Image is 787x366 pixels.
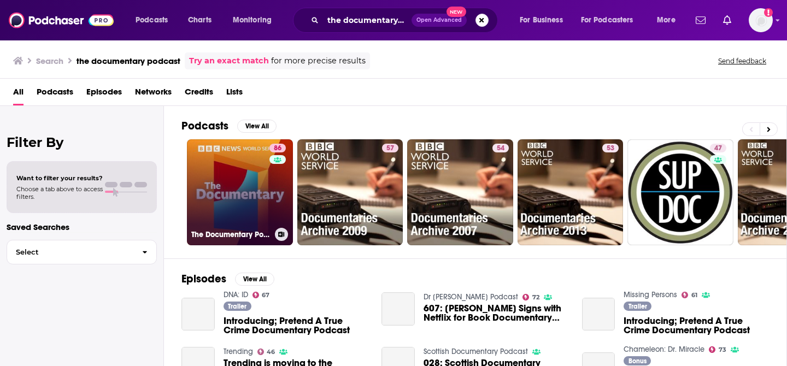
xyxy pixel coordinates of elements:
[764,8,773,17] svg: Email not verified
[407,139,513,245] a: 54
[37,83,73,105] a: Podcasts
[181,119,228,133] h2: Podcasts
[424,304,569,322] span: 607: [PERSON_NAME] Signs with Netflix for Book Documentary [Podcast]
[185,83,213,105] a: Credits
[7,134,157,150] h2: Filter By
[719,11,736,29] a: Show notifications dropdown
[225,11,286,29] button: open menu
[136,13,168,28] span: Podcasts
[719,347,726,352] span: 73
[682,292,697,298] a: 61
[271,55,366,67] span: for more precise results
[297,139,403,245] a: 57
[7,249,133,256] span: Select
[135,83,172,105] a: Networks
[16,185,103,200] span: Choose a tab above to access filters.
[518,139,624,245] a: 53
[574,11,649,29] button: open menu
[386,143,394,154] span: 57
[412,14,467,27] button: Open AdvancedNew
[582,298,615,331] a: Introducing; Pretend A True Crime Documentary Podcast
[424,304,569,322] a: 607: Pope Francis Signs with Netflix for Book Documentary [Podcast]
[629,303,647,310] span: Trailer
[749,8,773,32] img: User Profile
[649,11,689,29] button: open menu
[262,293,269,298] span: 67
[181,119,277,133] a: PodcastsView All
[714,143,722,154] span: 47
[749,8,773,32] button: Show profile menu
[715,56,770,66] button: Send feedback
[86,83,122,105] a: Episodes
[252,292,270,298] a: 67
[228,303,246,310] span: Trailer
[77,56,180,66] h3: the documentary podcast
[181,272,274,286] a: EpisodesView All
[191,230,271,239] h3: The Documentary Podcast
[233,13,272,28] span: Monitoring
[624,345,704,354] a: Chameleon: Dr. Miracle
[492,144,509,152] a: 54
[274,143,281,154] span: 86
[269,144,286,152] a: 86
[749,8,773,32] span: Logged in as MScull
[416,17,462,23] span: Open Advanced
[624,316,769,335] a: Introducing; Pretend A True Crime Documentary Podcast
[16,174,103,182] span: Want to filter your results?
[323,11,412,29] input: Search podcasts, credits, & more...
[382,144,398,152] a: 57
[657,13,676,28] span: More
[624,290,677,299] a: Missing Persons
[224,290,248,299] a: DNA: ID
[627,139,733,245] a: 47
[381,292,415,326] a: 607: Pope Francis Signs with Netflix for Book Documentary [Podcast]
[7,240,157,264] button: Select
[447,7,466,17] span: New
[235,273,274,286] button: View All
[257,349,275,355] a: 46
[512,11,577,29] button: open menu
[303,8,508,33] div: Search podcasts, credits, & more...
[13,83,24,105] a: All
[187,139,293,245] a: 86The Documentary Podcast
[237,120,277,133] button: View All
[532,295,539,300] span: 72
[709,346,726,353] a: 73
[36,56,63,66] h3: Search
[581,13,633,28] span: For Podcasters
[181,298,215,331] a: Introducing; Pretend A True Crime Documentary Podcast
[181,11,218,29] a: Charts
[189,55,269,67] a: Try an exact match
[607,143,614,154] span: 53
[691,293,697,298] span: 61
[424,292,518,302] a: Dr Taylor Marshall Podcast
[188,13,212,28] span: Charts
[691,11,710,29] a: Show notifications dropdown
[267,350,275,355] span: 46
[629,358,647,364] span: Bonus
[224,347,253,356] a: Trending
[128,11,182,29] button: open menu
[602,144,619,152] a: 53
[181,272,226,286] h2: Episodes
[9,10,114,31] img: Podchaser - Follow, Share and Rate Podcasts
[710,144,726,152] a: 47
[7,222,157,232] p: Saved Searches
[226,83,243,105] a: Lists
[497,143,504,154] span: 54
[522,294,539,300] a: 72
[224,316,369,335] a: Introducing; Pretend A True Crime Documentary Podcast
[520,13,563,28] span: For Business
[424,347,528,356] a: Scottish Documentary Podcast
